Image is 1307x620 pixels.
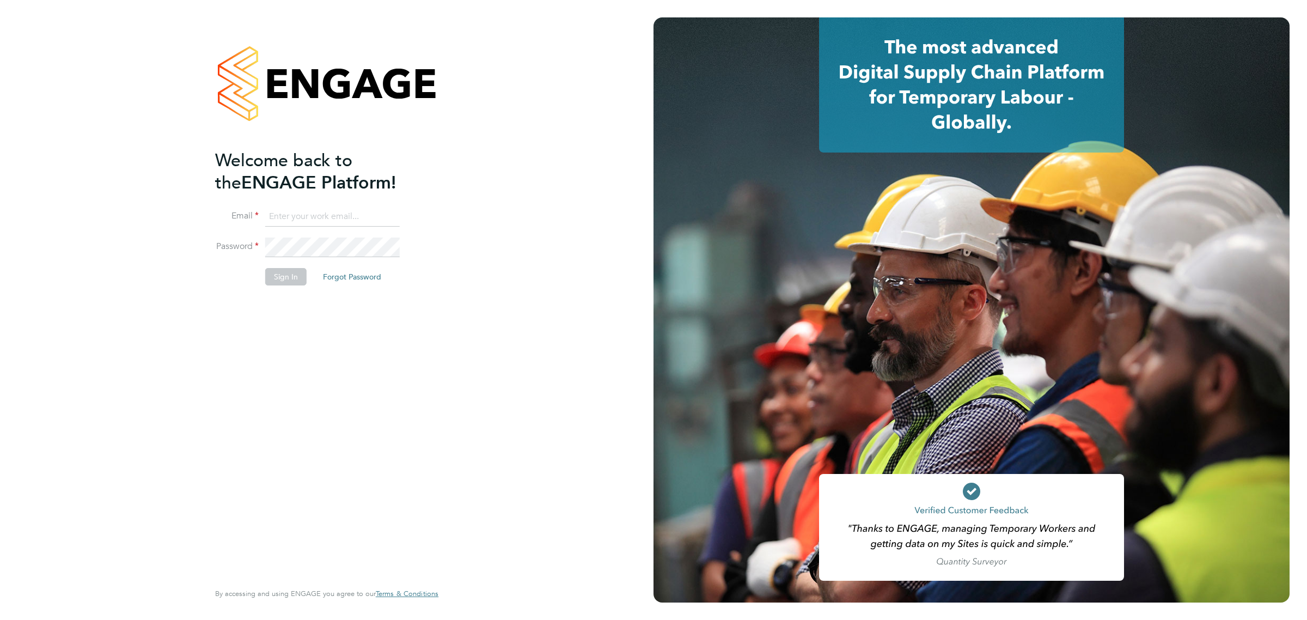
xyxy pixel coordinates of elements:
a: Terms & Conditions [376,589,438,598]
h2: ENGAGE Platform! [215,149,427,194]
button: Forgot Password [314,268,390,285]
label: Email [215,210,259,222]
button: Sign In [265,268,307,285]
label: Password [215,241,259,252]
input: Enter your work email... [265,207,400,227]
span: By accessing and using ENGAGE you agree to our [215,589,438,598]
span: Welcome back to the [215,150,352,193]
